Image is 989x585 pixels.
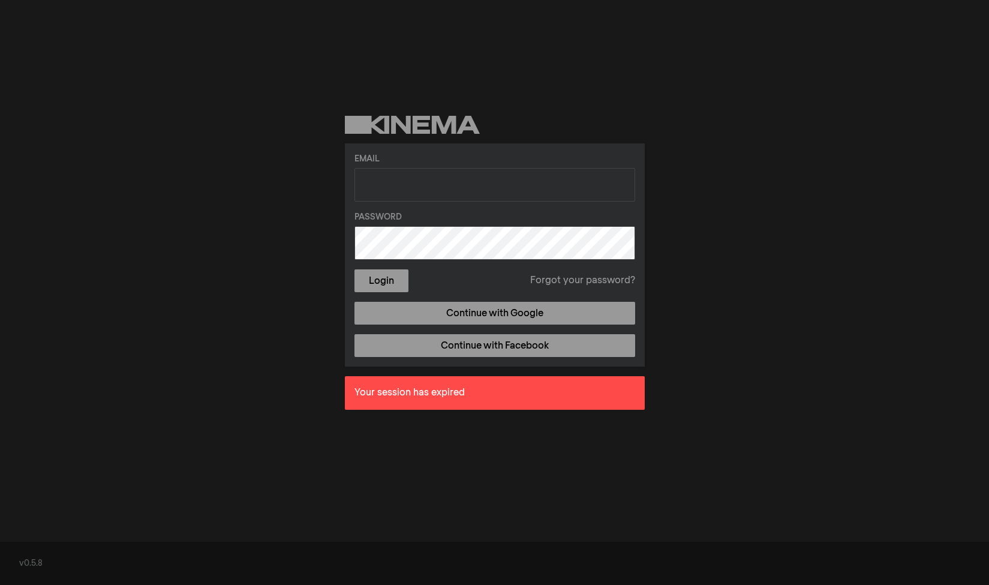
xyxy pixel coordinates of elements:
[354,334,635,357] a: Continue with Facebook
[19,557,970,570] div: v0.5.8
[354,269,408,292] button: Login
[354,211,635,224] label: Password
[354,302,635,325] a: Continue with Google
[530,274,635,288] a: Forgot your password?
[345,376,645,410] div: Your session has expired
[354,153,635,166] label: Email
